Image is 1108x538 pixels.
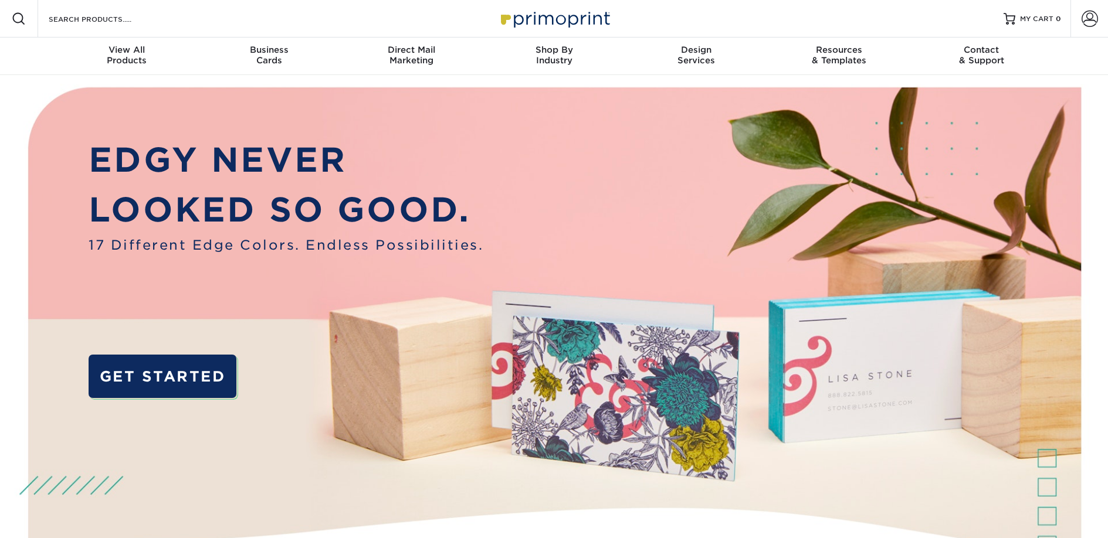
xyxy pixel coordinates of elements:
[1020,14,1053,24] span: MY CART
[910,45,1053,55] span: Contact
[910,38,1053,75] a: Contact& Support
[56,45,198,66] div: Products
[768,45,910,55] span: Resources
[483,45,625,55] span: Shop By
[56,38,198,75] a: View AllProducts
[198,45,340,66] div: Cards
[198,45,340,55] span: Business
[48,12,162,26] input: SEARCH PRODUCTS.....
[768,45,910,66] div: & Templates
[340,45,483,55] span: Direct Mail
[625,45,768,55] span: Design
[625,38,768,75] a: DesignServices
[625,45,768,66] div: Services
[89,135,483,185] p: EDGY NEVER
[483,38,625,75] a: Shop ByIndustry
[89,235,483,255] span: 17 Different Edge Colors. Endless Possibilities.
[496,6,613,31] img: Primoprint
[198,38,340,75] a: BusinessCards
[768,38,910,75] a: Resources& Templates
[89,185,483,235] p: LOOKED SO GOOD.
[483,45,625,66] div: Industry
[56,45,198,55] span: View All
[340,45,483,66] div: Marketing
[1056,15,1061,23] span: 0
[340,38,483,75] a: Direct MailMarketing
[910,45,1053,66] div: & Support
[89,355,236,399] a: GET STARTED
